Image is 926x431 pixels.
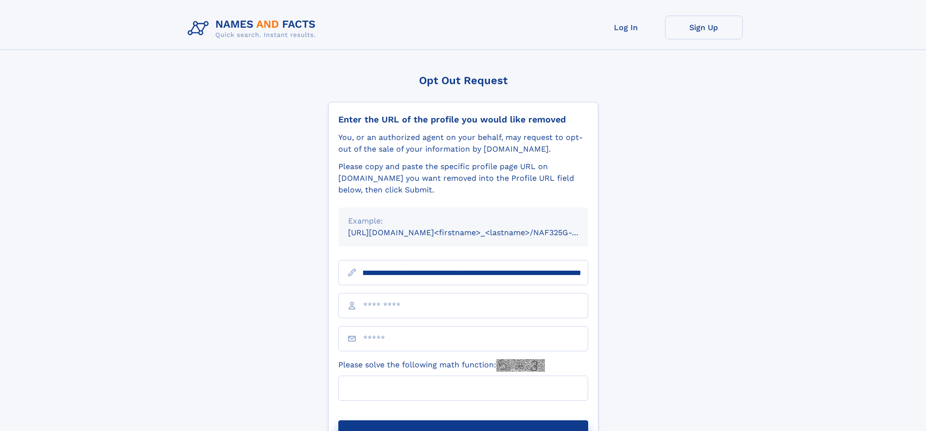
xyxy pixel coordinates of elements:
[338,114,588,125] div: Enter the URL of the profile you would like removed
[587,16,665,39] a: Log In
[338,132,588,155] div: You, or an authorized agent on your behalf, may request to opt-out of the sale of your informatio...
[338,359,545,372] label: Please solve the following math function:
[328,74,598,86] div: Opt Out Request
[348,215,578,227] div: Example:
[348,228,607,237] small: [URL][DOMAIN_NAME]<firstname>_<lastname>/NAF325G-xxxxxxxx
[184,16,324,42] img: Logo Names and Facts
[665,16,743,39] a: Sign Up
[338,161,588,196] div: Please copy and paste the specific profile page URL on [DOMAIN_NAME] you want removed into the Pr...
